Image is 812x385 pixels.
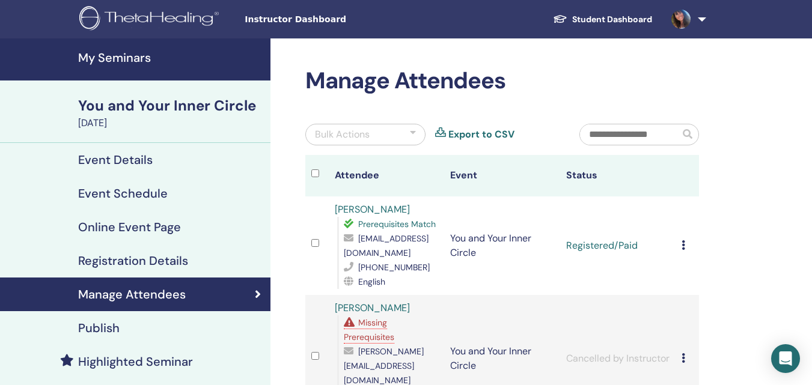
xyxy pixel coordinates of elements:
img: logo.png [79,6,223,33]
th: Event [444,155,560,196]
h4: Registration Details [78,253,188,268]
a: Student Dashboard [543,8,662,31]
div: [DATE] [78,116,263,130]
a: Export to CSV [448,127,514,142]
td: You and Your Inner Circle [444,196,560,295]
img: default.jpg [671,10,691,29]
div: Open Intercom Messenger [771,344,800,373]
h4: Publish [78,321,120,335]
span: Instructor Dashboard [245,13,425,26]
a: You and Your Inner Circle[DATE] [71,95,270,130]
span: [PHONE_NUMBER] [358,262,430,273]
div: Bulk Actions [315,127,370,142]
span: English [358,276,385,287]
a: [PERSON_NAME] [335,302,410,314]
h4: My Seminars [78,50,263,65]
th: Attendee [329,155,445,196]
h2: Manage Attendees [305,67,699,95]
h4: Event Schedule [78,186,168,201]
span: Missing Prerequisites [344,317,394,342]
th: Status [560,155,676,196]
h4: Manage Attendees [78,287,186,302]
img: graduation-cap-white.svg [553,14,567,24]
h4: Online Event Page [78,220,181,234]
div: You and Your Inner Circle [78,95,263,116]
a: [PERSON_NAME] [335,203,410,216]
span: Prerequisites Match [358,219,436,229]
h4: Highlighted Seminar [78,354,193,369]
span: [EMAIL_ADDRESS][DOMAIN_NAME] [344,233,429,258]
h4: Event Details [78,153,153,167]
